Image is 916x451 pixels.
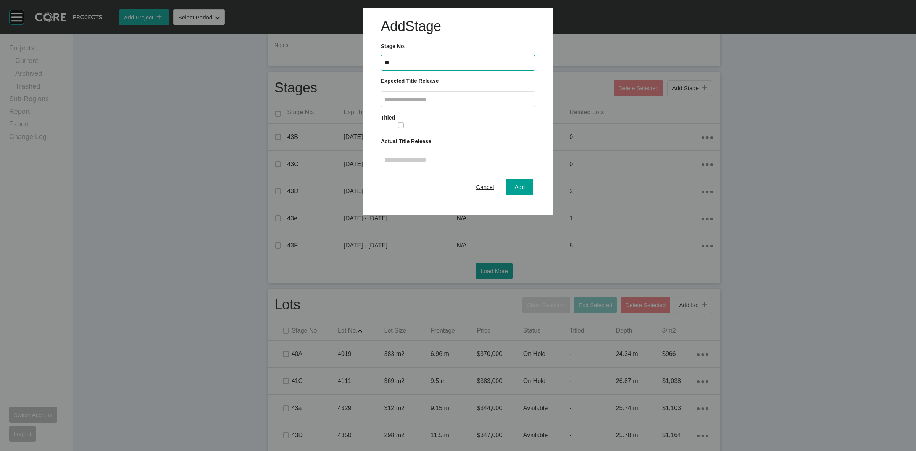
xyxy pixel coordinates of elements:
[506,179,533,195] button: Add
[381,43,406,49] label: Stage No.
[381,17,535,36] h1: Add Stage
[468,179,503,195] button: Cancel
[381,115,395,121] label: Titled
[514,184,525,190] span: Add
[381,138,431,144] label: Actual Title Release
[476,184,494,190] span: Cancel
[381,78,439,84] label: Expected Title Release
